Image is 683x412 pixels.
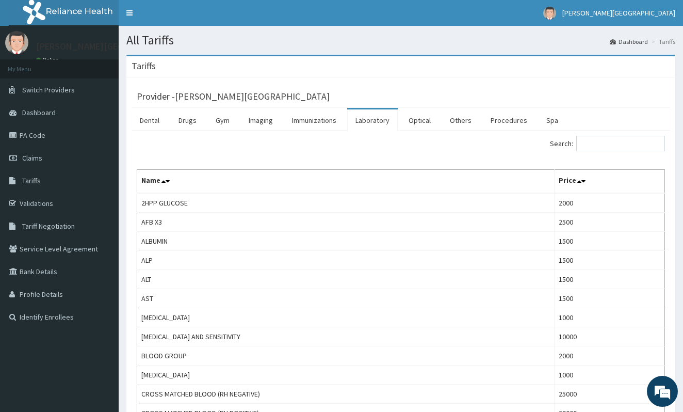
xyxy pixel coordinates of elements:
[170,109,205,131] a: Drugs
[649,37,675,46] li: Tariffs
[555,193,665,213] td: 2000
[137,270,555,289] td: ALT
[576,136,665,151] input: Search:
[207,109,238,131] a: Gym
[22,153,42,163] span: Claims
[347,109,398,131] a: Laboratory
[555,308,665,327] td: 1000
[36,42,189,51] p: [PERSON_NAME][GEOGRAPHIC_DATA]
[610,37,648,46] a: Dashboard
[137,308,555,327] td: [MEDICAL_DATA]
[137,193,555,213] td: 2HPP GLUCOSE
[555,366,665,385] td: 1000
[555,327,665,346] td: 10000
[284,109,345,131] a: Immunizations
[555,346,665,366] td: 2000
[22,85,75,94] span: Switch Providers
[36,56,61,64] a: Online
[137,170,555,194] th: Name
[555,232,665,251] td: 1500
[538,109,566,131] a: Spa
[137,213,555,232] td: AFB X3
[137,366,555,385] td: [MEDICAL_DATA]
[137,327,555,346] td: [MEDICAL_DATA] AND SENSITIVITY
[482,109,535,131] a: Procedures
[137,92,330,101] h3: Provider - [PERSON_NAME][GEOGRAPHIC_DATA]
[543,7,556,20] img: User Image
[555,170,665,194] th: Price
[132,61,156,71] h3: Tariffs
[137,385,555,404] td: CROSS MATCHED BLOOD (RH NEGATIVE)
[137,251,555,270] td: ALP
[555,289,665,308] td: 1500
[22,221,75,231] span: Tariff Negotiation
[442,109,480,131] a: Others
[555,385,665,404] td: 25000
[555,270,665,289] td: 1500
[137,232,555,251] td: ALBUMIN
[126,34,675,47] h1: All Tariffs
[562,8,675,18] span: [PERSON_NAME][GEOGRAPHIC_DATA]
[137,346,555,366] td: BLOOD GROUP
[22,108,56,117] span: Dashboard
[555,251,665,270] td: 1500
[555,213,665,232] td: 2500
[137,289,555,308] td: AST
[240,109,281,131] a: Imaging
[132,109,168,131] a: Dental
[550,136,665,151] label: Search:
[5,31,28,54] img: User Image
[22,176,41,185] span: Tariffs
[400,109,439,131] a: Optical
